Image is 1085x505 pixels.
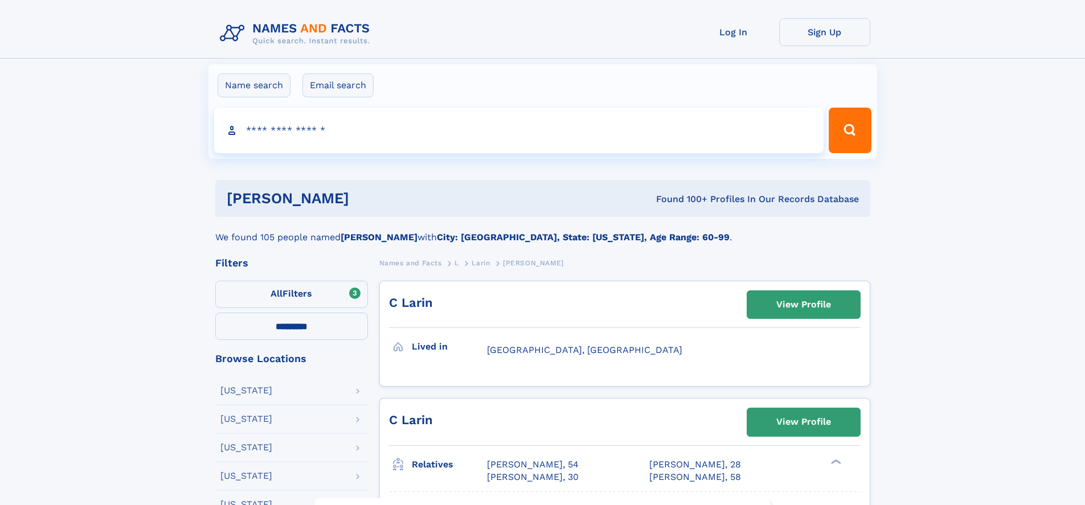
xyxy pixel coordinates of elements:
a: C Larin [389,413,433,427]
div: Filters [215,258,368,268]
a: L [455,256,459,270]
div: Browse Locations [215,354,368,364]
span: Larin [472,259,490,267]
a: Names and Facts [379,256,442,270]
label: Email search [302,73,374,97]
a: Sign Up [779,18,870,46]
a: [PERSON_NAME], 30 [487,471,579,483]
label: Filters [215,281,368,308]
a: [PERSON_NAME], 28 [649,458,741,471]
a: [PERSON_NAME], 54 [487,458,579,471]
a: C Larin [389,295,433,310]
div: View Profile [776,409,831,435]
div: ❯ [828,458,842,465]
img: Logo Names and Facts [215,18,379,49]
button: Search Button [829,108,871,153]
a: Larin [472,256,490,270]
a: Log In [688,18,779,46]
div: [US_STATE] [220,443,272,452]
div: [US_STATE] [220,471,272,481]
div: We found 105 people named with . [215,217,870,244]
span: All [271,288,282,299]
b: City: [GEOGRAPHIC_DATA], State: [US_STATE], Age Range: 60-99 [437,232,730,243]
a: View Profile [747,291,860,318]
a: [PERSON_NAME], 58 [649,471,741,483]
a: View Profile [747,408,860,436]
h3: Relatives [412,455,487,474]
div: Found 100+ Profiles In Our Records Database [502,193,859,206]
span: L [455,259,459,267]
input: search input [214,108,824,153]
b: [PERSON_NAME] [341,232,417,243]
label: Name search [218,73,290,97]
h3: Lived in [412,337,487,356]
div: [US_STATE] [220,386,272,395]
h1: [PERSON_NAME] [227,191,503,206]
span: [GEOGRAPHIC_DATA], [GEOGRAPHIC_DATA] [487,344,682,355]
div: [US_STATE] [220,414,272,424]
div: View Profile [776,291,831,318]
span: [PERSON_NAME] [503,259,564,267]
